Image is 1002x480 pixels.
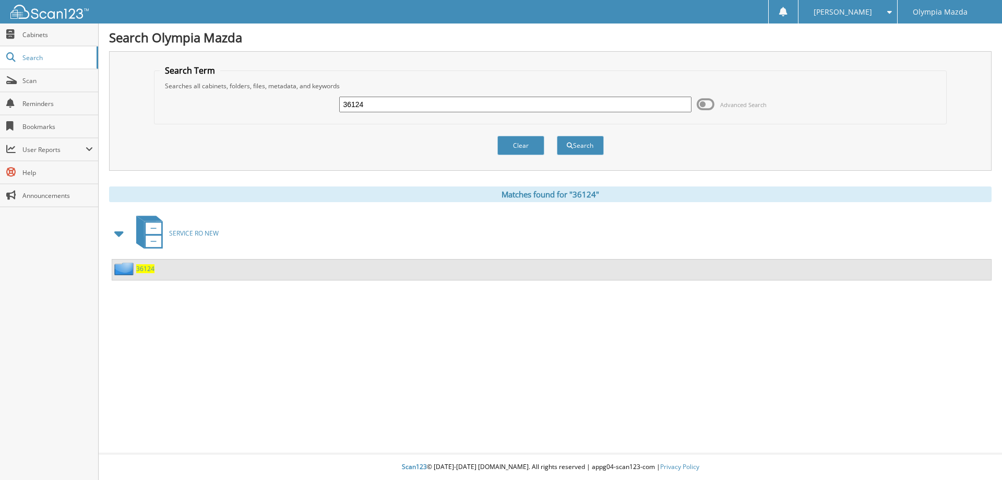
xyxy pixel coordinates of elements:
span: Announcements [22,191,93,200]
div: © [DATE]-[DATE] [DOMAIN_NAME]. All rights reserved | appg04-scan123-com | [99,454,1002,480]
span: Olympia Mazda [913,9,968,15]
span: Reminders [22,99,93,108]
span: Cabinets [22,30,93,39]
div: Searches all cabinets, folders, files, metadata, and keywords [160,81,941,90]
div: Matches found for "36124" [109,186,992,202]
span: [PERSON_NAME] [814,9,872,15]
span: Advanced Search [720,101,767,109]
span: Scan123 [402,462,427,471]
button: Search [557,136,604,155]
span: Scan [22,76,93,85]
legend: Search Term [160,65,220,76]
img: scan123-logo-white.svg [10,5,89,19]
a: 36124 [136,264,154,273]
h1: Search Olympia Mazda [109,29,992,46]
span: Help [22,168,93,177]
img: folder2.png [114,262,136,275]
span: User Reports [22,145,86,154]
iframe: Chat Widget [950,430,1002,480]
a: Privacy Policy [660,462,699,471]
a: SERVICE RO NEW [130,213,219,254]
span: SERVICE RO NEW [169,229,219,238]
span: Search [22,53,91,62]
span: Bookmarks [22,122,93,131]
button: Clear [497,136,544,155]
